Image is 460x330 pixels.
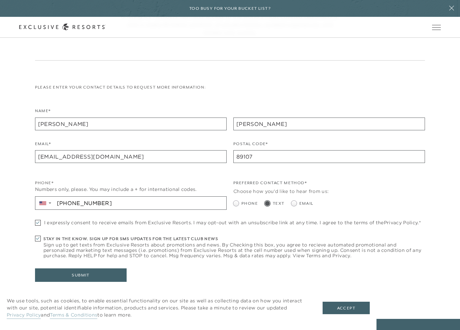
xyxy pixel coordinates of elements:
[44,220,421,225] span: I expressly consent to receive emails from Exclusive Resorts. I may opt-out with an unsubscribe l...
[7,297,309,319] p: We use tools, such as cookies, to enable essential functionality on our site as well as collectin...
[35,150,227,163] input: name@example.com
[35,108,51,118] label: Name*
[35,118,227,130] input: First
[273,200,285,207] span: Text
[35,197,55,209] div: Country Code Selector
[233,118,425,130] input: Last
[35,141,51,151] label: Email*
[384,220,418,226] a: Privacy Policy
[35,268,127,282] button: Submit
[323,302,370,315] button: Accept
[43,242,425,258] span: Sign up to get texts from Exclusive Resorts about promotions and news. By Checking this box, you ...
[233,141,268,151] label: Postal Code*
[233,150,425,163] input: Postal Code
[189,5,271,12] h6: Too busy for your bucket list?
[233,188,425,195] div: Choose how you'd like to hear from us:
[432,25,441,30] button: Open navigation
[50,312,97,319] a: Terms & Conditions
[35,84,425,91] p: Please enter your contact details to request more information:
[35,186,227,193] div: Numbers only, please. You may include a + for international codes.
[48,201,52,205] span: ▼
[43,236,425,242] h6: Stay in the know. Sign up for sms updates for the latest club news
[55,197,226,209] input: Enter a phone number
[7,312,41,319] a: Privacy Policy
[233,180,307,190] legend: Preferred Contact Method*
[241,200,258,207] span: Phone
[299,200,314,207] span: Email
[35,180,227,186] div: Phone*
